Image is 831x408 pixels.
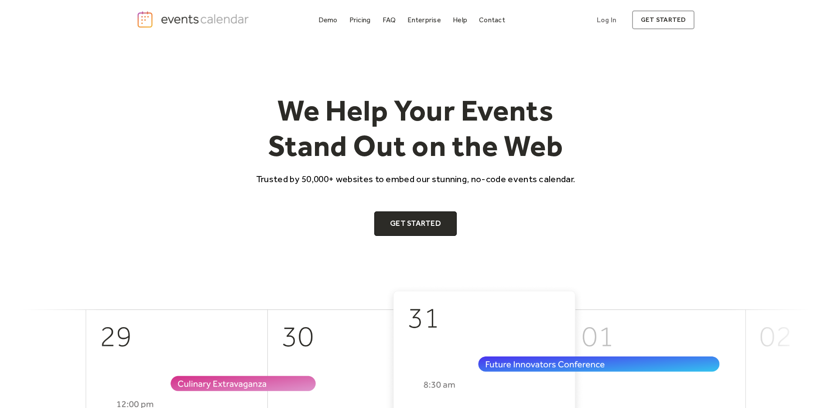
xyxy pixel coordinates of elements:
[315,14,341,26] a: Demo
[137,10,252,28] a: home
[475,14,509,26] a: Contact
[318,17,338,22] div: Demo
[248,173,583,185] p: Trusted by 50,000+ websites to embed our stunning, no-code events calendar.
[346,14,374,26] a: Pricing
[588,10,625,29] a: Log In
[632,10,694,29] a: get started
[479,17,505,22] div: Contact
[453,17,467,22] div: Help
[383,17,396,22] div: FAQ
[404,14,444,26] a: Enterprise
[374,211,457,236] a: Get Started
[248,93,583,164] h1: We Help Your Events Stand Out on the Web
[449,14,471,26] a: Help
[407,17,441,22] div: Enterprise
[349,17,371,22] div: Pricing
[379,14,400,26] a: FAQ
